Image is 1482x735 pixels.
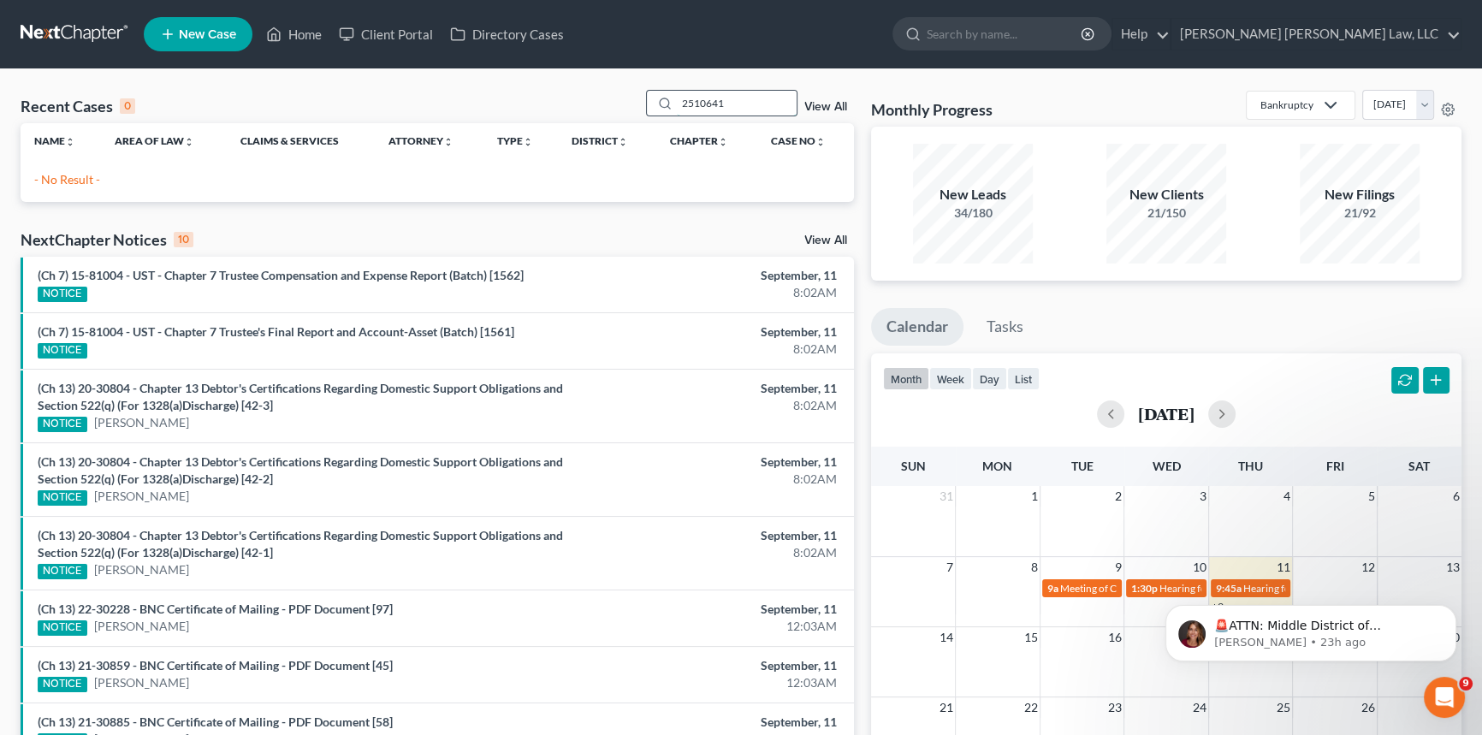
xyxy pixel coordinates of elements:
span: 8 [1029,557,1040,578]
div: September, 11 [582,380,837,397]
a: Tasks [971,308,1039,346]
div: NOTICE [38,287,87,302]
a: (Ch 13) 21-30885 - BNC Certificate of Mailing - PDF Document [58] [38,714,393,729]
div: September, 11 [582,267,837,284]
div: NOTICE [38,417,87,432]
a: Typeunfold_more [497,134,533,147]
span: 21 [938,697,955,718]
a: [PERSON_NAME] [94,561,189,578]
span: 12 [1360,557,1377,578]
div: September, 11 [582,714,837,731]
div: 8:02AM [582,544,837,561]
span: Tue [1070,459,1093,473]
div: 0 [120,98,135,114]
span: 24 [1191,697,1208,718]
a: Attorneyunfold_more [388,134,453,147]
span: 10 [1191,557,1208,578]
span: 4 [1282,486,1292,507]
span: 11 [1275,557,1292,578]
div: September, 11 [582,657,837,674]
div: 12:03AM [582,674,837,691]
a: (Ch 13) 20-30804 - Chapter 13 Debtor's Certifications Regarding Domestic Support Obligations and ... [38,381,563,412]
i: unfold_more [618,137,628,147]
a: Districtunfold_more [572,134,628,147]
div: Recent Cases [21,96,135,116]
div: NOTICE [38,490,87,506]
span: 26 [1360,697,1377,718]
a: View All [804,101,847,113]
a: Client Portal [330,19,442,50]
button: month [883,367,929,390]
div: NOTICE [38,343,87,359]
i: unfold_more [184,137,194,147]
div: NOTICE [38,564,87,579]
a: [PERSON_NAME] [94,488,189,505]
i: unfold_more [523,137,533,147]
div: 34/180 [913,204,1033,222]
a: View All [804,234,847,246]
a: [PERSON_NAME] [94,618,189,635]
span: 25 [1275,697,1292,718]
a: Home [258,19,330,50]
a: Case Nounfold_more [771,134,826,147]
button: list [1007,367,1040,390]
i: unfold_more [718,137,728,147]
span: 1 [1029,486,1040,507]
div: New Filings [1300,185,1420,204]
div: Bankruptcy [1260,98,1313,112]
a: (Ch 13) 22-30228 - BNC Certificate of Mailing - PDF Document [97] [38,602,393,616]
span: Sun [901,459,926,473]
input: Search by name... [677,91,797,116]
div: September, 11 [582,601,837,618]
p: - No Result - [34,171,840,188]
input: Search by name... [927,18,1083,50]
div: 8:02AM [582,397,837,414]
div: NextChapter Notices [21,229,193,250]
a: [PERSON_NAME] [PERSON_NAME] Law, LLC [1171,19,1461,50]
i: unfold_more [443,137,453,147]
a: (Ch 13) 20-30804 - Chapter 13 Debtor's Certifications Regarding Domestic Support Obligations and ... [38,454,563,486]
div: 10 [174,232,193,247]
div: 8:02AM [582,341,837,358]
iframe: Intercom notifications message [1140,569,1482,689]
iframe: Intercom live chat [1424,677,1465,718]
div: September, 11 [582,453,837,471]
a: Help [1112,19,1170,50]
span: 9a [1047,582,1058,595]
div: New Clients [1106,185,1226,204]
a: Chapterunfold_more [670,134,728,147]
button: day [972,367,1007,390]
span: 7 [945,557,955,578]
span: Wed [1152,459,1180,473]
a: Nameunfold_more [34,134,75,147]
div: 8:02AM [582,284,837,301]
span: 16 [1106,627,1123,648]
span: 14 [938,627,955,648]
a: (Ch 7) 15-81004 - UST - Chapter 7 Trustee Compensation and Expense Report (Batch) [1562] [38,268,524,282]
i: unfold_more [65,137,75,147]
div: 21/150 [1106,204,1226,222]
a: (Ch 7) 15-81004 - UST - Chapter 7 Trustee's Final Report and Account-Asset (Batch) [1561] [38,324,514,339]
span: 13 [1444,557,1461,578]
span: 15 [1023,627,1040,648]
div: 21/92 [1300,204,1420,222]
div: NOTICE [38,677,87,692]
span: Sat [1408,459,1430,473]
span: 6 [1451,486,1461,507]
span: Fri [1326,459,1344,473]
span: Mon [982,459,1012,473]
div: 8:02AM [582,471,837,488]
div: September, 11 [582,527,837,544]
div: New Leads [913,185,1033,204]
span: 1:30p [1131,582,1158,595]
span: Meeting of Creditors for [PERSON_NAME] [1060,582,1250,595]
a: [PERSON_NAME] [94,674,189,691]
div: 12:03AM [582,618,837,635]
span: New Case [179,28,236,41]
span: 5 [1366,486,1377,507]
a: [PERSON_NAME] [94,414,189,431]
